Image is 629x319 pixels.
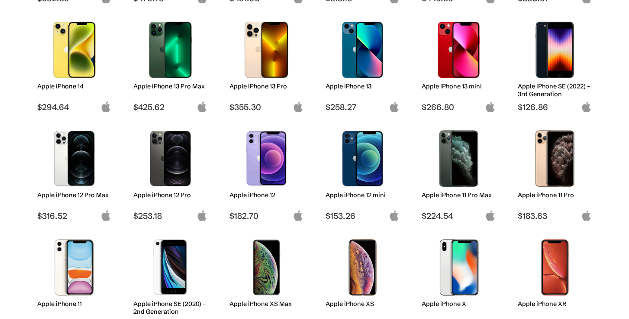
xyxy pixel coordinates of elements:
img: apple-logo [293,101,303,112]
span: $355.30 [229,102,303,112]
h2: Apple iPhone 11 [37,300,111,308]
h2: Apple iPhone 11 Pro Max [422,191,496,199]
h2: Apple iPhone 14 [37,82,111,90]
a: iPhone 12 Pro Apple iPhone 12 Pro $253.18 apple-logo [129,126,212,221]
img: apple-logo [581,210,592,221]
span: $258.27 [326,102,400,112]
img: iPhone 14 [44,22,105,78]
span: $183.63 [518,211,592,221]
h2: Apple iPhone X [422,300,496,308]
a: iPhone 13 mini Apple iPhone 13 mini $266.80 apple-logo [418,17,500,112]
img: apple-logo [485,210,496,221]
img: apple-logo [389,210,400,221]
a: iPhone 11 Pro Apple iPhone 11 Pro $183.63 apple-logo [514,126,596,221]
img: iPhone 11 Pro [524,130,585,187]
img: iPhone 13 Pro [236,22,297,78]
h2: Apple iPhone 11 Pro [518,191,592,199]
a: iPhone 12 Pro Max Apple iPhone 12 Pro Max $316.52 apple-logo [33,126,116,221]
span: $224.54 [422,211,496,221]
img: iPhone 13 [332,22,393,78]
img: iPhone 13 Pro Max [140,22,201,78]
img: iPhone XR [524,239,585,296]
h2: Apple iPhone 13 mini [422,82,496,90]
h2: Apple iPhone XS Max [229,300,303,308]
span: $126.86 [518,102,592,112]
img: iPhone 12 [236,130,297,187]
img: apple-logo [197,101,207,112]
h2: Apple iPhone XS [326,300,400,308]
h2: Apple iPhone SE (2022) - 3rd Generation [518,82,592,98]
img: iPhone XS [332,239,393,296]
img: iPhone SE 3rd Gen [524,22,585,78]
h2: Apple iPhone SE (2020) - 2nd Generation [133,300,207,316]
img: apple-logo [100,210,111,221]
img: iPhone 11 [44,239,105,296]
span: $266.80 [422,102,496,112]
img: apple-logo [197,210,207,221]
img: iPhone 13 mini [428,22,489,78]
img: iPhone X [428,239,489,296]
a: iPhone 13 Pro Max Apple iPhone 13 Pro Max $425.62 apple-logo [129,17,212,112]
span: $253.18 [133,211,207,221]
span: $316.52 [37,211,111,221]
h2: Apple iPhone 13 Pro Max [133,82,207,90]
a: iPhone 12 Apple iPhone 12 $182.70 apple-logo [226,126,308,221]
img: apple-logo [293,210,303,221]
h2: Apple iPhone 12 [229,191,303,199]
img: apple-logo [100,101,111,112]
img: iPhone XS Max [236,239,297,296]
h2: Apple iPhone 12 Pro Max [37,191,111,199]
h2: Apple iPhone 12 Pro [133,191,207,199]
span: $294.64 [37,102,111,112]
img: apple-logo [581,101,592,112]
a: iPhone 11 Pro Max Apple iPhone 11 Pro Max $224.54 apple-logo [418,126,500,221]
img: iPhone 11 Pro Max [428,130,489,187]
h2: Apple iPhone 12 mini [326,191,400,199]
span: $182.70 [229,211,303,221]
img: iPhone 12 Pro [140,130,201,187]
img: apple-logo [485,101,496,112]
span: $425.62 [133,102,207,112]
h2: Apple iPhone 13 Pro [229,82,303,90]
img: iPhone SE 2nd Gen [140,239,201,296]
a: iPhone 13 Apple iPhone 13 $258.27 apple-logo [322,17,404,112]
img: apple-logo [389,101,400,112]
h2: Apple iPhone XR [518,300,592,308]
a: iPhone 14 Apple iPhone 14 $294.64 apple-logo [33,17,116,112]
a: iPhone 13 Pro Apple iPhone 13 Pro $355.30 apple-logo [226,17,308,112]
img: iPhone 12 Pro Max [44,130,105,187]
h2: Apple iPhone 13 [326,82,400,90]
span: $153.26 [326,211,400,221]
a: iPhone 12 mini Apple iPhone 12 mini $153.26 apple-logo [322,126,404,221]
a: iPhone SE 3rd Gen Apple iPhone SE (2022) - 3rd Generation $126.86 apple-logo [514,17,596,112]
img: iPhone 12 mini [332,130,393,187]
